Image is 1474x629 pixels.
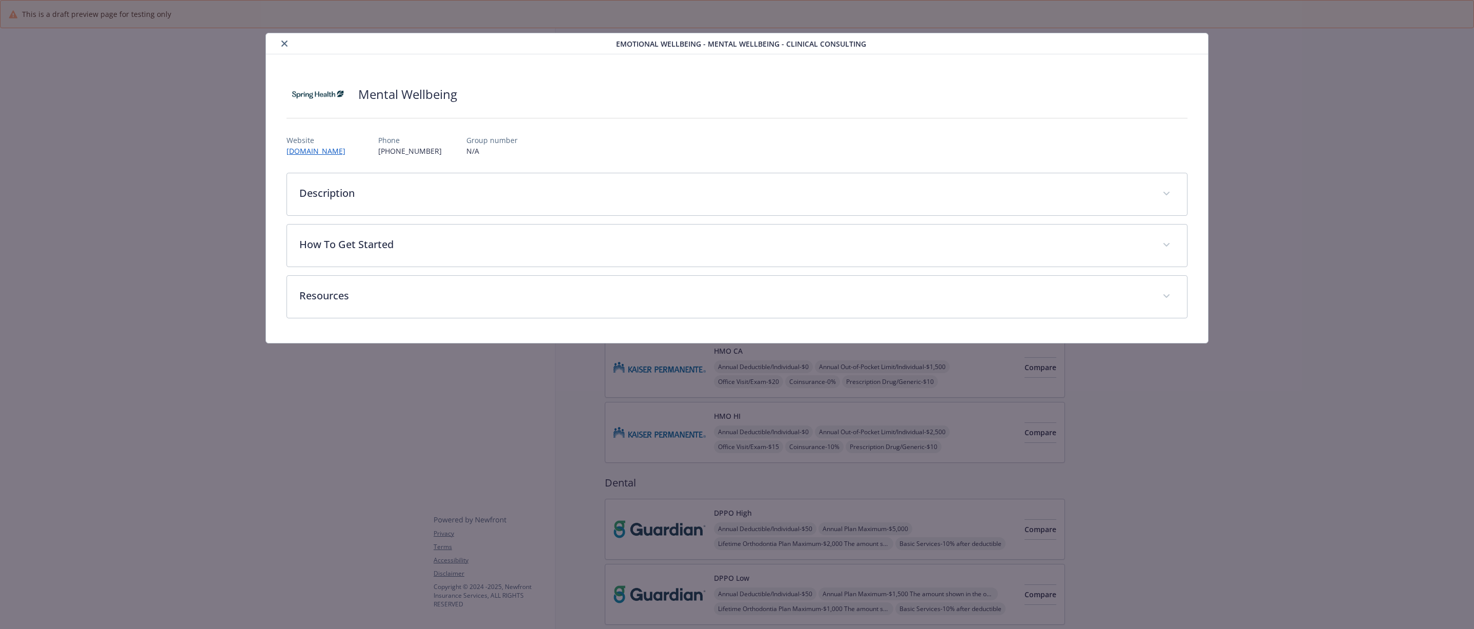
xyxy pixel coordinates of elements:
[616,38,866,49] span: Emotional Wellbeing - Mental Wellbeing - Clinical Consulting
[299,288,1151,303] p: Resources
[286,135,354,146] p: Website
[287,225,1188,267] div: How To Get Started
[286,79,348,110] img: Spring Health
[148,33,1327,343] div: details for plan Emotional Wellbeing - Mental Wellbeing - Clinical Consulting
[358,86,457,103] h2: Mental Wellbeing
[299,237,1151,252] p: How To Get Started
[287,173,1188,215] div: Description
[466,146,518,156] p: N/A
[278,37,291,50] button: close
[287,276,1188,318] div: Resources
[299,186,1151,201] p: Description
[466,135,518,146] p: Group number
[286,146,354,156] a: [DOMAIN_NAME]
[378,135,442,146] p: Phone
[378,146,442,156] p: [PHONE_NUMBER]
